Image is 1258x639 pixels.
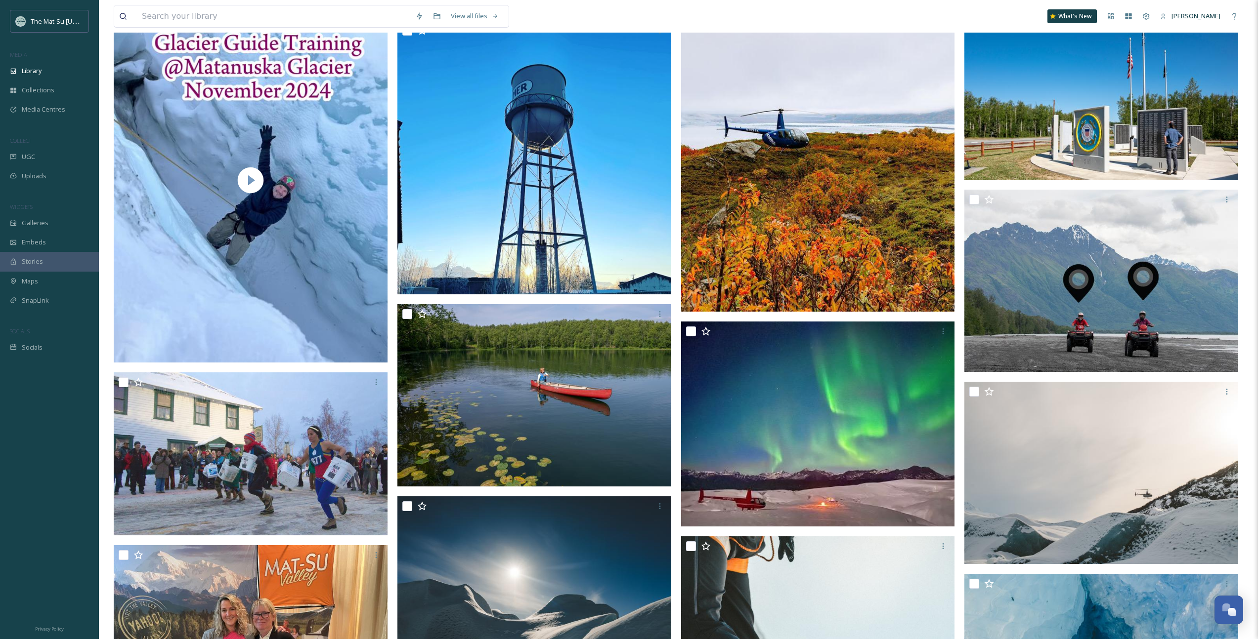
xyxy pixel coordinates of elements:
span: SnapLink [22,296,49,305]
img: 9381578390.jpg_exif1.jpg [964,382,1238,564]
a: Privacy Policy [35,622,64,634]
a: What's New [1047,9,1097,23]
span: Library [22,66,42,76]
span: COLLECT [10,137,31,144]
span: Embeds [22,238,46,247]
img: ATV Tours.jpg [964,190,1238,372]
span: SOCIALS [10,327,30,335]
span: Uploads [22,171,46,181]
span: WIDGETS [10,203,33,210]
span: MEDIA [10,51,27,58]
img: TKA_Wilderness_Woman_073611be-b7cc-48e4-91a4-6c55ddda946e.jpg [114,372,388,535]
img: Social_thumbnail.png [16,16,26,26]
span: The Mat-Su [US_STATE] [31,16,99,26]
span: Privacy Policy [35,626,64,632]
span: Media Centres [22,105,65,114]
button: Open Chat [1215,596,1243,624]
a: [PERSON_NAME] [1155,6,1225,26]
img: DC4B53E9-9052-45C6-BEB2-18081C1DF4A0.jpeg [397,21,671,294]
span: [PERSON_NAME] [1171,11,1220,20]
span: Galleries [22,218,48,228]
a: View all files [446,6,504,26]
img: Sheep1.jpg [681,321,955,527]
input: Search your library [137,5,410,27]
span: UGC [22,152,35,161]
img: Meier Lake (1).jpg [397,304,671,487]
span: Collections [22,85,54,95]
span: Maps [22,277,38,286]
span: Stories [22,257,43,266]
span: Socials [22,343,43,352]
